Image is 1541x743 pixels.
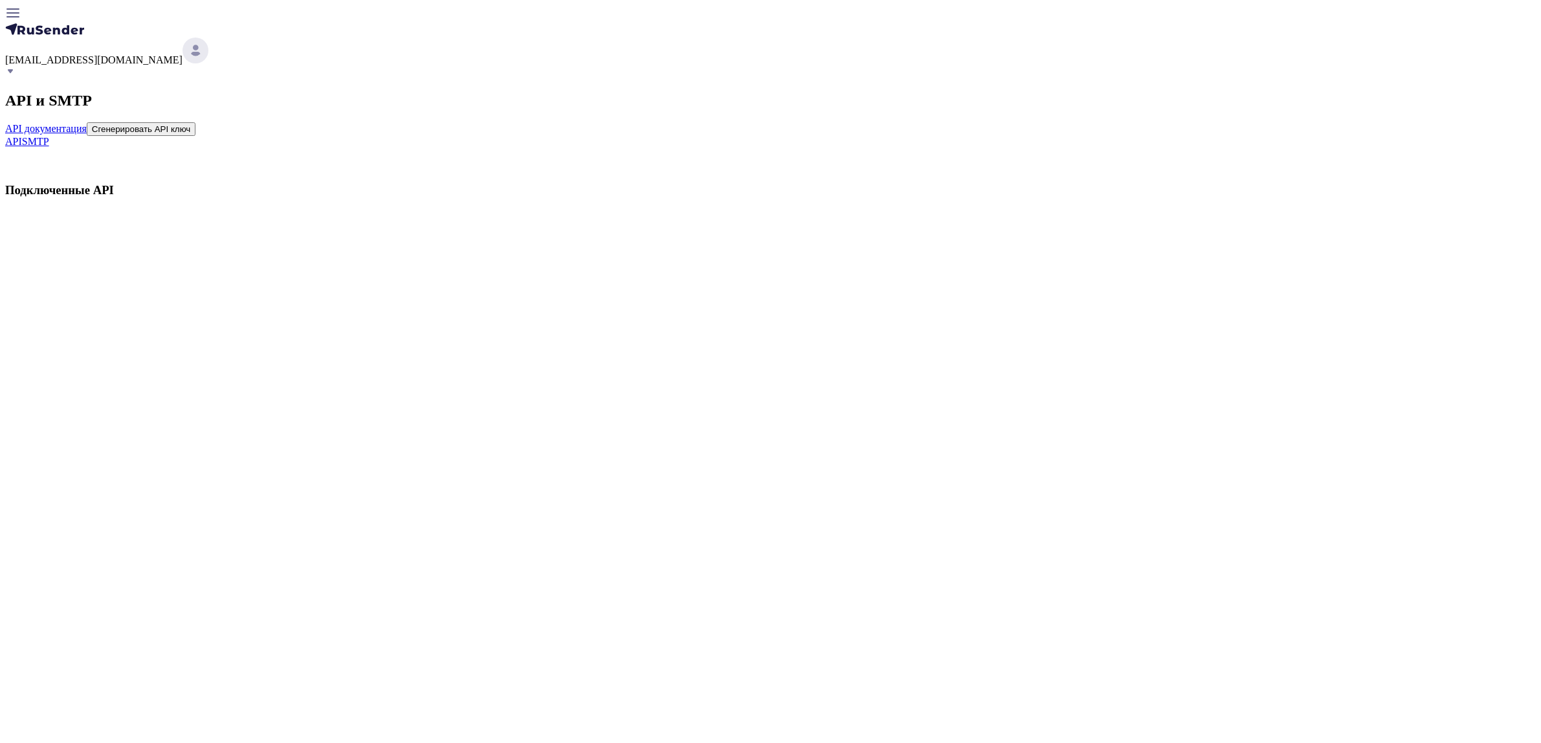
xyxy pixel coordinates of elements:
a: SMTP [22,136,49,147]
button: Сгенерировать API ключ [87,122,195,136]
a: API документация [5,123,87,134]
span: [EMAIL_ADDRESS][DOMAIN_NAME] [5,54,183,65]
h2: API и SMTP [5,92,1536,109]
h3: Подключенные API [5,183,1536,197]
a: API [5,136,22,147]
